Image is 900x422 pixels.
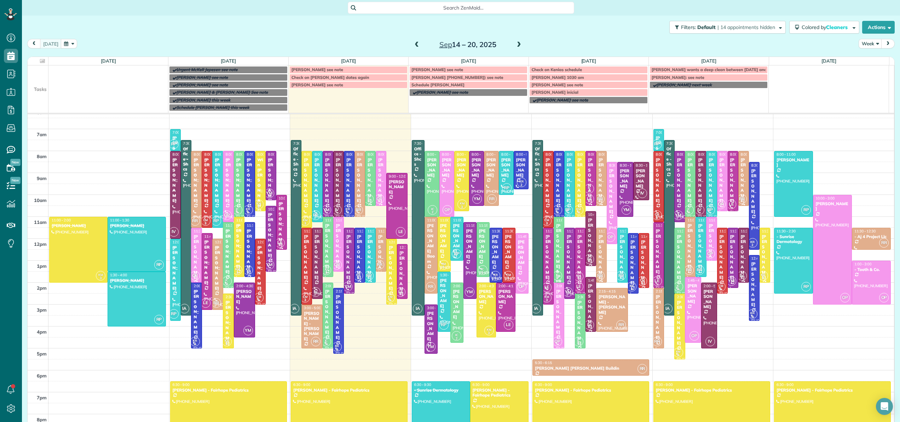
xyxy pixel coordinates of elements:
span: 11:00 - 1:45 [236,218,255,222]
span: 11:00 - 1:00 [709,218,728,222]
span: 9:00 - 12:00 [389,174,408,179]
div: Office - Shcs [183,146,189,172]
span: 11:30 - 12:30 [854,229,876,233]
div: [PERSON_NAME] [719,157,726,203]
div: [PERSON_NAME] [577,234,583,280]
span: 8:00 - 10:30 [599,152,618,157]
span: RR [353,205,363,215]
div: [PERSON_NAME] [471,157,482,178]
div: [PERSON_NAME] [719,234,726,280]
span: IC [236,207,239,211]
span: CM [203,218,208,222]
span: 8:00 - 10:30 [588,152,607,157]
span: 11:30 - 2:30 [777,229,796,233]
span: 11:15 - 1:45 [479,223,498,228]
div: [PERSON_NAME] [193,234,200,280]
span: [PERSON_NAME] see note [411,67,463,72]
div: [PERSON_NAME] [214,157,221,203]
span: OP [222,210,232,220]
small: 2 [553,209,562,216]
span: 11:45 - 2:30 [518,234,537,239]
span: 7:30 - 3:30 [414,141,431,146]
small: 3 [458,204,467,210]
span: 8:00 - 10:30 [741,152,760,157]
span: 7:00 - 8:00 [656,130,673,135]
div: [PERSON_NAME] [740,234,747,280]
span: 8:00 - 11:00 [698,152,717,157]
span: 11:00 - 1:00 [453,218,472,222]
div: [PERSON_NAME] [776,157,811,168]
div: [PERSON_NAME] [367,157,374,203]
span: 11:30 - 2:30 [720,229,739,233]
div: [PERSON_NAME] [367,234,374,280]
span: 11:00 - 1:45 [687,218,706,222]
span: IV [637,189,647,198]
div: [PERSON_NAME] [676,157,683,203]
span: 8:00 - 11:30 [204,152,223,157]
span: IV [169,227,179,237]
div: [PERSON_NAME] [698,223,704,269]
span: KR [519,179,524,183]
div: [PERSON_NAME] [440,223,449,254]
div: [PERSON_NAME] [236,223,242,269]
div: [PERSON_NAME] [247,157,253,203]
span: 8:00 - 11:00 [577,152,596,157]
div: [PERSON_NAME] [51,223,105,228]
div: [PERSON_NAME] [656,157,662,203]
span: RP [212,216,221,226]
span: LE [275,238,285,248]
span: 8:00 - 10:45 [258,152,277,157]
span: Schedule [PERSON_NAME] this week [176,105,249,110]
div: [PERSON_NAME] [815,201,850,212]
span: Cleaners [826,24,849,30]
span: 11:45 - 2:15 [641,234,660,239]
div: [PERSON_NAME] [479,229,487,259]
span: KM [460,201,465,205]
div: [PERSON_NAME] [656,229,662,274]
span: 12:00 - 3:45 [173,240,192,244]
span: IC [368,196,370,200]
div: [PERSON_NAME] [501,157,512,178]
span: 11:30 - 2:00 [741,229,760,233]
div: [PERSON_NAME] [730,234,736,280]
a: [DATE] [821,58,837,64]
div: [PERSON_NAME] [346,157,352,203]
span: 11:30 - 2:45 [567,229,586,233]
span: Sep [439,40,452,49]
div: Office - Shcs [414,146,423,167]
span: 11:30 - 2:00 [620,229,639,233]
div: [PERSON_NAME] [687,157,693,203]
div: Office - Shcs [535,146,541,172]
div: [PERSON_NAME] [452,223,461,254]
a: [DATE] [461,58,476,64]
span: [PERSON_NAME] this week [176,97,230,103]
button: Colored byCleaners [789,21,859,34]
div: [PERSON_NAME] [278,201,285,247]
small: 2 [685,209,693,216]
div: [PERSON_NAME] [357,234,363,280]
div: [PERSON_NAME] [740,157,747,203]
span: [PERSON_NAME] inicial [531,89,578,95]
span: 8:00 - 11:00 [247,152,266,157]
span: 10:45 - 1:15 [588,212,607,217]
span: 11:30 - 2:00 [368,229,387,233]
span: OP [606,232,615,242]
span: IC [588,186,591,190]
button: Week [859,39,882,48]
span: 11:30 - 2:15 [730,229,749,233]
div: [PERSON_NAME] Boom [427,223,435,264]
span: RR [190,216,200,226]
small: 2 [585,188,594,195]
span: 10:30 - 1:30 [268,207,287,212]
div: [PERSON_NAME] [577,157,583,203]
span: 8:00 - 10:30 [378,152,397,157]
div: [PERSON_NAME] [588,157,594,203]
small: 2 [364,198,373,205]
span: 10:00 - 3:00 [815,196,835,201]
span: [PERSON_NAME] 1030 am [531,75,584,80]
div: [PERSON_NAME] [762,234,768,280]
div: [PERSON_NAME] [388,179,405,195]
div: - Aj 4 Project Llc [854,234,889,239]
span: 8:00 - 11:00 [777,152,796,157]
small: 3 [574,209,583,216]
